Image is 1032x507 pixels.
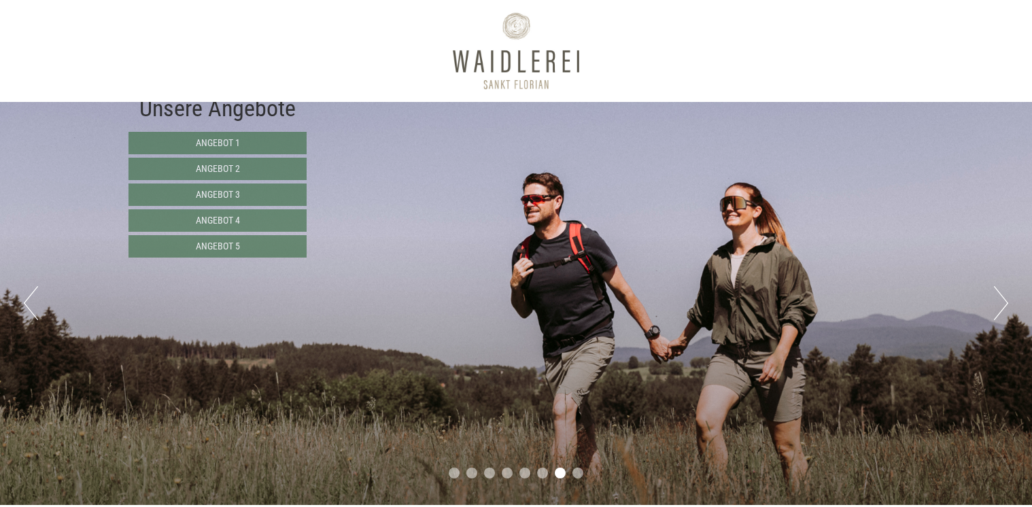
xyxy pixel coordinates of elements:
span: Angebot 3 [196,189,240,200]
span: Angebot 5 [196,241,240,251]
span: Angebot 1 [196,137,240,148]
span: Angebot 2 [196,163,240,174]
button: Next [994,286,1008,320]
button: Previous [24,286,38,320]
span: Angebot 4 [196,215,240,226]
div: Unsere Angebote [128,92,307,125]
